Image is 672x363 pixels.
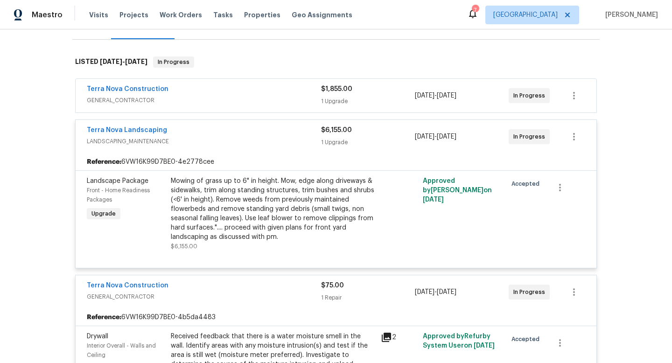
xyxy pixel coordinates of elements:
[602,10,658,20] span: [PERSON_NAME]
[171,176,375,242] div: Mowing of grass up to 6" in height. Mow, edge along driveways & sidewalks, trim along standing st...
[437,92,456,99] span: [DATE]
[87,292,321,301] span: GENERAL_CONTRACTOR
[437,289,456,295] span: [DATE]
[321,97,415,106] div: 1 Upgrade
[321,138,415,147] div: 1 Upgrade
[513,132,549,141] span: In Progress
[423,196,444,203] span: [DATE]
[87,86,168,92] a: Terra Nova Construction
[76,309,596,326] div: 6VW16K99D7BE0-4b5da4483
[75,56,147,68] h6: LISTED
[125,58,147,65] span: [DATE]
[511,179,543,188] span: Accepted
[415,289,434,295] span: [DATE]
[415,287,456,297] span: -
[321,282,344,289] span: $75.00
[213,12,233,18] span: Tasks
[87,333,108,340] span: Drywall
[415,133,434,140] span: [DATE]
[100,58,122,65] span: [DATE]
[472,6,478,15] div: 7
[76,154,596,170] div: 6VW16K99D7BE0-4e2778cee
[292,10,352,20] span: Geo Assignments
[87,313,121,322] b: Reference:
[154,57,193,67] span: In Progress
[32,10,63,20] span: Maestro
[87,343,156,358] span: Interior Overall - Walls and Ceiling
[88,209,119,218] span: Upgrade
[87,96,321,105] span: GENERAL_CONTRACTOR
[160,10,202,20] span: Work Orders
[100,58,147,65] span: -
[493,10,558,20] span: [GEOGRAPHIC_DATA]
[423,333,495,349] span: Approved by Refurby System User on
[415,132,456,141] span: -
[437,133,456,140] span: [DATE]
[415,92,434,99] span: [DATE]
[511,335,543,344] span: Accepted
[381,332,417,343] div: 2
[72,47,600,77] div: LISTED [DATE]-[DATE]In Progress
[474,342,495,349] span: [DATE]
[119,10,148,20] span: Projects
[89,10,108,20] span: Visits
[87,178,148,184] span: Landscape Package
[513,287,549,297] span: In Progress
[87,282,168,289] a: Terra Nova Construction
[87,157,121,167] b: Reference:
[171,244,197,249] span: $6,155.00
[415,91,456,100] span: -
[244,10,280,20] span: Properties
[423,178,492,203] span: Approved by [PERSON_NAME] on
[513,91,549,100] span: In Progress
[321,293,415,302] div: 1 Repair
[87,188,150,202] span: Front - Home Readiness Packages
[321,86,352,92] span: $1,855.00
[321,127,352,133] span: $6,155.00
[87,127,167,133] a: Terra Nova Landscaping
[87,137,321,146] span: LANDSCAPING_MAINTENANCE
